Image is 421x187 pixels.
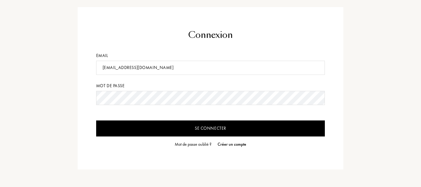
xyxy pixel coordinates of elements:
[218,141,246,148] div: Créer un compte
[96,61,325,75] input: Email
[215,141,246,148] a: Créer un compte
[175,141,211,148] div: Mot de passe oublié ?
[96,83,325,89] div: Mot de passe
[96,29,325,42] div: Connexion
[96,52,325,59] div: Email
[96,120,325,136] input: Se connecter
